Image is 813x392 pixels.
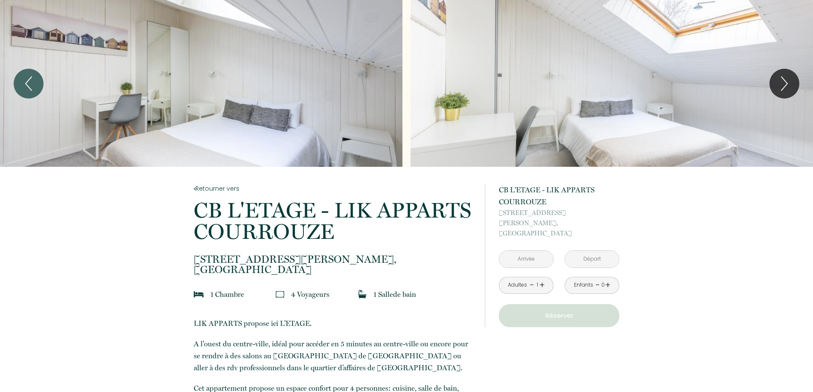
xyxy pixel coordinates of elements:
[565,251,619,267] input: Départ
[14,69,44,99] button: Previous
[499,184,619,208] p: CB L'ETAGE - LIK APPARTS COURROUZE
[595,279,600,292] a: -
[535,281,539,289] div: 1
[276,290,284,299] img: guests
[210,288,244,300] p: 1 Chambre
[502,311,616,321] p: Réserver
[499,251,553,267] input: Arrivée
[194,338,474,374] p: A l’ouest du centre-ville, idéal pour accéder en 5 minutes au centre-ville ou encore pour se rend...
[499,208,619,238] p: [GEOGRAPHIC_DATA]
[508,281,527,289] div: Adultes
[194,317,474,329] p: LIK APPARTS propose ici L’ETAGE.
[605,279,610,292] a: +
[194,200,474,242] p: CB L'ETAGE - LIK APPARTS COURROUZE
[291,288,329,300] p: 4 Voyageur
[539,279,545,292] a: +
[769,69,799,99] button: Next
[326,290,329,299] span: s
[574,281,593,289] div: Enfants
[194,184,474,193] a: Retourner vers
[194,254,474,275] p: [GEOGRAPHIC_DATA]
[499,304,619,327] button: Réserver
[499,208,619,228] span: [STREET_ADDRESS][PERSON_NAME],
[373,288,416,300] p: 1 Salle de bain
[194,254,474,264] span: [STREET_ADDRESS][PERSON_NAME],
[530,279,534,292] a: -
[601,281,605,289] div: 0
